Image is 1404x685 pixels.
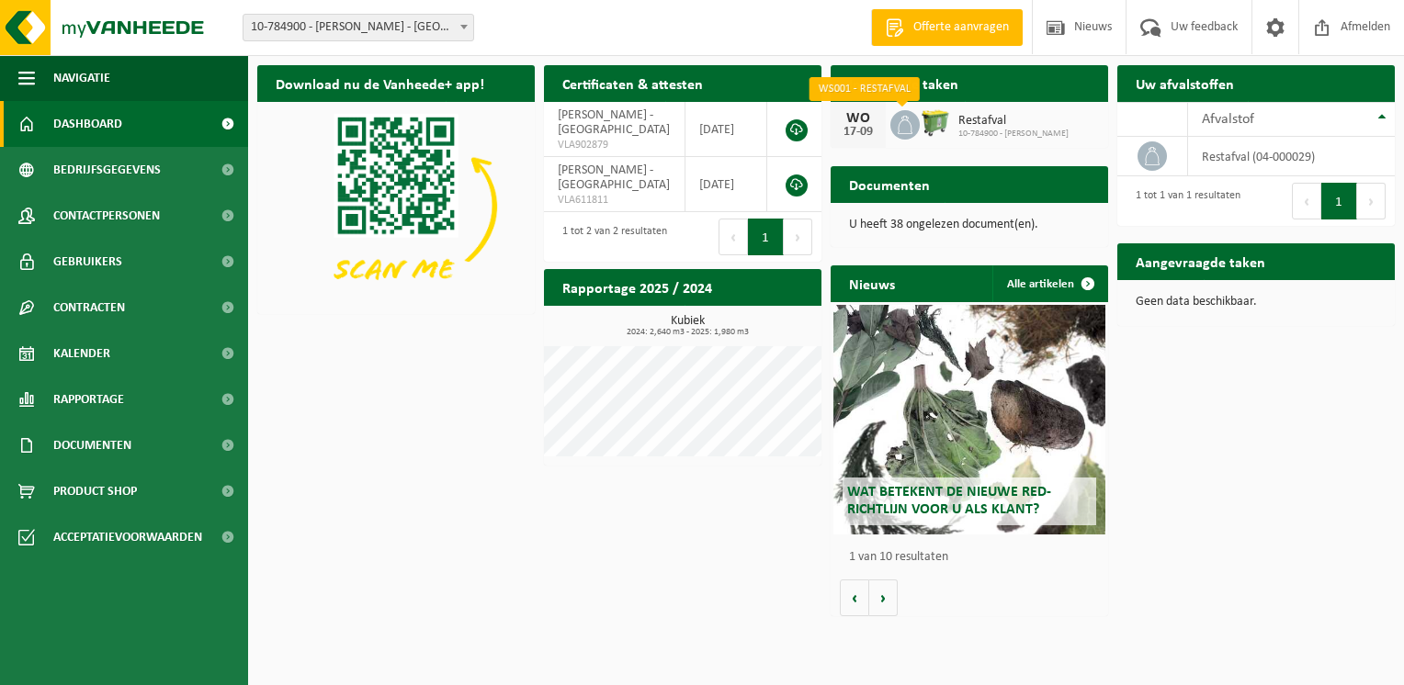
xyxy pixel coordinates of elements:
a: Offerte aanvragen [871,9,1023,46]
p: 1 van 10 resultaten [849,551,1099,564]
button: 1 [748,219,784,255]
span: Contactpersonen [53,193,160,239]
div: 17-09 [840,126,877,139]
td: [DATE] [685,102,767,157]
h2: Uw afvalstoffen [1117,65,1252,101]
h2: Certificaten & attesten [544,65,721,101]
div: 1 tot 2 van 2 resultaten [553,217,667,257]
span: Product Shop [53,468,137,514]
span: Wat betekent de nieuwe RED-richtlijn voor u als klant? [847,485,1051,517]
span: Afvalstof [1202,112,1254,127]
td: [DATE] [685,157,767,212]
span: Restafval [958,114,1069,129]
img: Download de VHEPlus App [257,102,535,310]
span: 2024: 2,640 m3 - 2025: 1,980 m3 [553,328,821,337]
a: Bekijk rapportage [685,305,820,342]
button: Next [1357,183,1386,219]
span: Gebruikers [53,239,122,285]
span: [PERSON_NAME] - [GEOGRAPHIC_DATA] [558,163,670,192]
h2: Nieuws [831,265,913,301]
span: Bedrijfsgegevens [53,147,161,193]
button: 1 [1321,183,1357,219]
div: 1 tot 1 van 1 resultaten [1127,181,1240,221]
h3: Kubiek [553,315,821,337]
span: Navigatie [53,55,110,101]
span: Offerte aanvragen [909,18,1013,37]
span: VLA902879 [558,138,671,152]
a: Wat betekent de nieuwe RED-richtlijn voor u als klant? [833,305,1105,534]
span: Acceptatievoorwaarden [53,514,202,560]
img: WB-0660-HPE-GN-50 [920,107,951,139]
button: Previous [1292,183,1321,219]
span: Documenten [53,422,131,468]
span: Kalender [53,331,110,376]
span: Contracten [53,285,125,331]
span: Rapportage [53,376,124,422]
p: U heeft 38 ongelezen document(en). [849,219,1090,231]
a: Alle artikelen [992,265,1106,302]
p: Geen data beschikbaar. [1136,296,1376,309]
h2: Aangevraagde taken [1117,243,1284,279]
span: 10-784900 - XAVIER DE KOKER - GENT [243,15,473,40]
button: Vorige [840,579,869,616]
h2: Rapportage 2025 / 2024 [544,269,730,305]
h2: Ingeplande taken [831,65,977,101]
span: VLA611811 [558,193,671,208]
span: Dashboard [53,101,122,147]
span: 10-784900 - [PERSON_NAME] [958,129,1069,140]
button: Previous [719,219,748,255]
td: restafval (04-000029) [1188,137,1395,176]
span: 10-784900 - XAVIER DE KOKER - GENT [243,14,474,41]
div: WO [840,111,877,126]
button: Next [784,219,812,255]
button: Volgende [869,579,898,616]
span: [PERSON_NAME] - [GEOGRAPHIC_DATA] [558,108,670,137]
h2: Documenten [831,166,948,202]
h2: Download nu de Vanheede+ app! [257,65,503,101]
